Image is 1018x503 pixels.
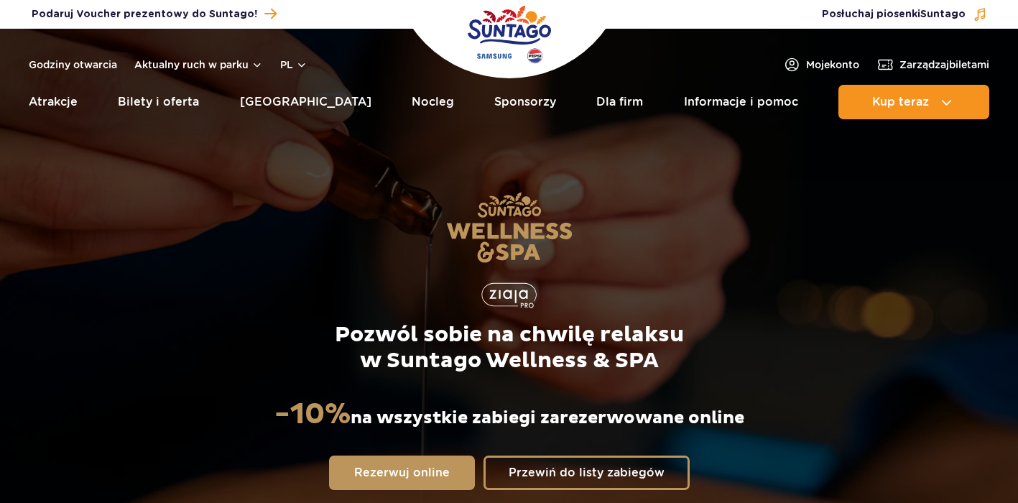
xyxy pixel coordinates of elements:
[32,7,257,22] span: Podaruj Voucher prezentowy do Suntago!
[483,456,690,490] a: Przewiń do listy zabiegów
[240,85,371,119] a: [GEOGRAPHIC_DATA]
[684,85,798,119] a: Informacje i pomoc
[29,85,78,119] a: Atrakcje
[872,96,929,109] span: Kup teraz
[118,85,199,119] a: Bilety i oferta
[134,59,263,70] button: Aktualny ruch w parku
[920,9,966,19] span: Suntago
[446,192,573,263] img: Suntago Wellness & SPA
[838,85,989,119] button: Kup teraz
[876,56,989,73] a: Zarządzajbiletami
[274,322,744,374] p: Pozwól sobie na chwilę relaksu w Suntago Wellness & SPA
[274,397,744,433] p: na wszystkie zabiegi zarezerwowane online
[329,456,475,490] a: Rezerwuj online
[354,467,450,479] span: Rezerwuj online
[274,397,351,433] strong: -10%
[783,56,859,73] a: Mojekonto
[596,85,643,119] a: Dla firm
[494,85,556,119] a: Sponsorzy
[899,57,989,72] span: Zarządzaj biletami
[509,467,665,479] span: Przewiń do listy zabiegów
[822,7,966,22] span: Posłuchaj piosenki
[32,4,277,24] a: Podaruj Voucher prezentowy do Suntago!
[822,7,987,22] button: Posłuchaj piosenkiSuntago
[412,85,454,119] a: Nocleg
[806,57,859,72] span: Moje konto
[29,57,117,72] a: Godziny otwarcia
[280,57,307,72] button: pl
